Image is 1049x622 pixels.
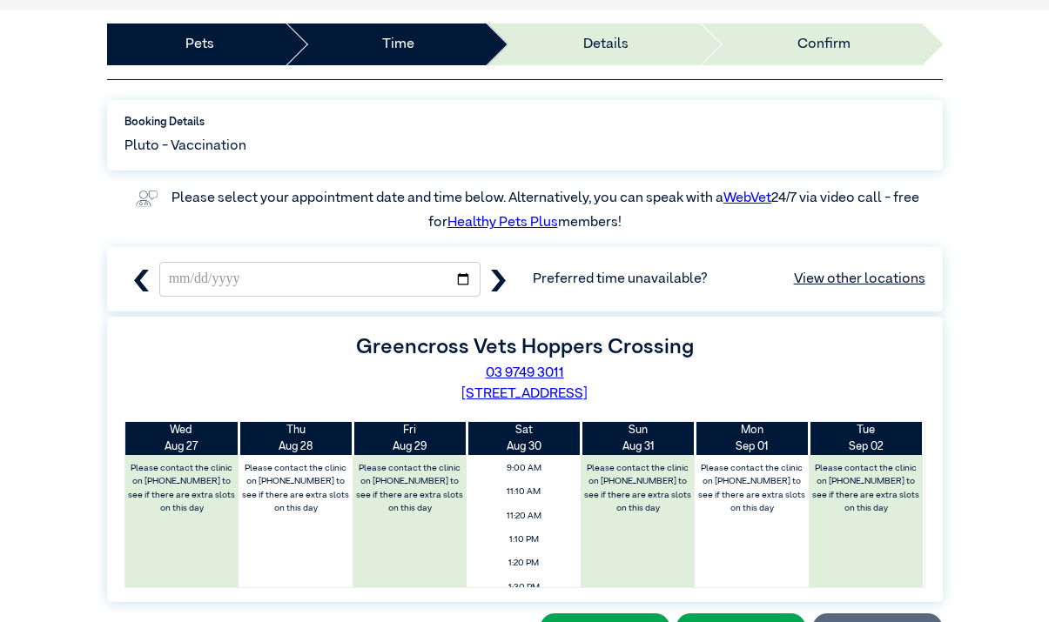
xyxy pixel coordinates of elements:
label: Please contact the clinic on [PHONE_NUMBER] to see if there are extra slots on this day [810,458,922,518]
th: Aug 28 [239,422,353,455]
span: 1:10 PM [472,530,576,550]
label: Booking Details [124,114,925,130]
th: Sep 02 [809,422,923,455]
span: Pluto - Vaccination [124,136,246,157]
span: 11:20 AM [472,506,576,526]
a: WebVet [723,191,771,205]
th: Aug 31 [581,422,695,455]
span: 11:10 AM [472,482,576,502]
label: Greencross Vets Hoppers Crossing [356,337,694,358]
a: Healthy Pets Plus [447,216,558,230]
th: Aug 30 [467,422,581,455]
label: Please contact the clinic on [PHONE_NUMBER] to see if there are extra slots on this day [354,458,466,518]
a: 03 9749 3011 [486,366,564,380]
a: Time [382,34,414,55]
label: Please select your appointment date and time below. Alternatively, you can speak with a 24/7 via ... [171,191,922,230]
a: Pets [185,34,214,55]
th: Aug 29 [353,422,467,455]
img: vet [130,184,163,212]
a: View other locations [794,269,925,290]
label: Please contact the clinic on [PHONE_NUMBER] to see if there are extra slots on this day [240,458,352,518]
th: Aug 27 [125,422,239,455]
span: 9:00 AM [472,458,576,478]
th: Sep 01 [695,422,809,455]
label: Please contact the clinic on [PHONE_NUMBER] to see if there are extra slots on this day [582,458,694,518]
a: [STREET_ADDRESS] [461,387,588,401]
label: Please contact the clinic on [PHONE_NUMBER] to see if there are extra slots on this day [126,458,238,518]
span: Preferred time unavailable? [533,269,925,290]
span: 1:30 PM [472,578,576,598]
label: Please contact the clinic on [PHONE_NUMBER] to see if there are extra slots on this day [696,458,808,518]
span: 1:20 PM [472,553,576,573]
